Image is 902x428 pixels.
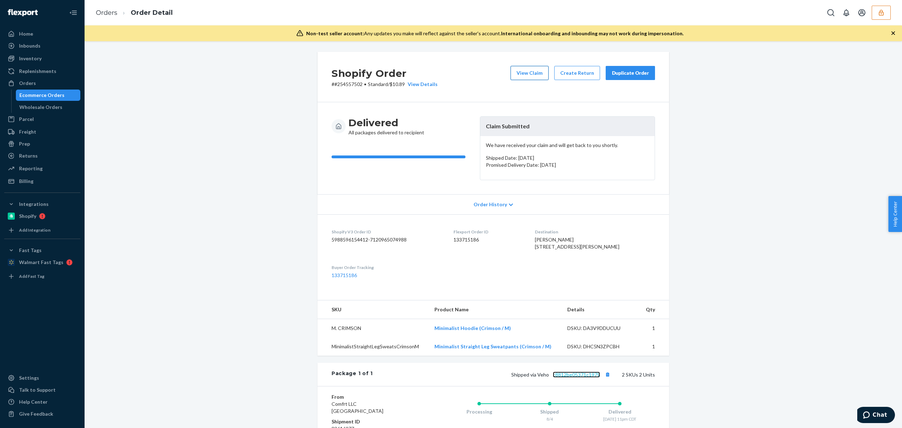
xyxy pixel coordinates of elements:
div: Fast Tags [19,247,42,254]
div: Add Fast Tag [19,273,44,279]
a: Ecommerce Orders [16,90,81,101]
div: Any updates you make will reflect against the seller's account. [306,30,684,37]
a: Reporting [4,163,80,174]
dd: 133715186 [453,236,524,243]
div: Shipped [514,408,585,415]
div: DSKU: DA3V9DDUCUU [567,325,634,332]
div: Freight [19,128,36,135]
a: Help Center [4,396,80,408]
dt: From [332,393,416,401]
span: Order History [474,201,507,208]
span: International onboarding and inbounding may not work during impersonation. [501,30,684,36]
div: 8/4 [514,416,585,422]
p: Promised Delivery Date: [DATE] [486,161,649,169]
a: Walmart Fast Tags [4,257,80,268]
button: Open notifications [839,6,853,20]
header: Claim Submitted [480,117,655,136]
td: MinimalistStraightLegSweatsCrimsonM [317,337,429,356]
button: Copy tracking number [603,370,612,379]
div: Home [19,30,33,37]
dt: Shopify V3 Order ID [332,229,442,235]
div: Talk to Support [19,386,56,393]
a: Shopify [4,210,80,222]
button: Open account menu [855,6,869,20]
div: Add Integration [19,227,50,233]
span: Non-test seller account: [306,30,364,36]
button: Duplicate Order [606,66,655,80]
a: Minimalist Hoodie (Crimson / M) [434,325,511,331]
a: Minimalist Straight Leg Sweatpants (Crimson / M) [434,343,551,349]
button: Talk to Support [4,384,80,396]
dt: Destination [535,229,655,235]
a: Returns [4,150,80,161]
div: Reporting [19,165,43,172]
a: 133715186 [332,272,357,278]
button: Give Feedback [4,408,80,420]
td: 1 [639,337,669,356]
span: Standard [368,81,388,87]
button: Integrations [4,198,80,210]
td: 1 [639,319,669,338]
div: 2 SKUs 2 Units [373,370,655,379]
div: Ecommerce Orders [19,92,64,99]
button: Close Navigation [66,6,80,20]
div: Returns [19,152,38,159]
div: Inventory [19,55,42,62]
div: Walmart Fast Tags [19,259,63,266]
div: Integrations [19,201,49,208]
a: Freight [4,126,80,137]
div: Delivered [585,408,655,415]
div: Shopify [19,213,36,220]
a: Home [4,28,80,39]
button: Create Return [554,66,600,80]
a: Orders [4,78,80,89]
td: M. CRIMSON [317,319,429,338]
span: Shipped via Veho [511,372,612,378]
p: # #254557502 / $10.89 [332,81,438,88]
button: View Claim [511,66,549,80]
div: Parcel [19,116,34,123]
dt: Flexport Order ID [453,229,524,235]
div: Package 1 of 1 [332,370,373,379]
th: Qty [639,300,669,319]
a: Order Detail [131,9,173,17]
dt: Buyer Order Tracking [332,264,442,270]
img: Flexport logo [8,9,38,16]
div: Duplicate Order [612,69,649,77]
p: We have received your claim and will get back to you shortly. [486,142,649,149]
iframe: Opens a widget where you can chat to one of our agents [857,407,895,424]
th: SKU [317,300,429,319]
div: Prep [19,140,30,147]
div: Inbounds [19,42,41,49]
span: Help Center [888,196,902,232]
h2: Shopify Order [332,66,438,81]
div: [DATE] 11pm CDT [585,416,655,422]
div: Wholesale Orders [19,104,62,111]
span: • [364,81,366,87]
a: c8812be05371c1979 [553,372,600,378]
a: Billing [4,176,80,187]
a: Wholesale Orders [16,102,81,113]
button: Open Search Box [824,6,838,20]
div: View Details [405,81,438,88]
a: Parcel [4,114,80,125]
p: Shipped Date: [DATE] [486,154,649,161]
dt: Shipment ID [332,418,416,425]
div: Processing [444,408,514,415]
a: Replenishments [4,66,80,77]
th: Details [562,300,639,319]
div: Replenishments [19,68,56,75]
a: Add Integration [4,225,80,236]
a: Inventory [4,53,80,64]
button: Fast Tags [4,245,80,256]
div: Help Center [19,398,48,405]
a: Inbounds [4,40,80,51]
th: Product Name [429,300,562,319]
div: Billing [19,178,33,185]
span: [PERSON_NAME] [STREET_ADDRESS][PERSON_NAME] [535,237,619,250]
div: Orders [19,80,36,87]
div: DSKU: DHC5N3ZPCBH [567,343,634,350]
dd: 5988596154412-7120965074988 [332,236,442,243]
div: Settings [19,374,39,381]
